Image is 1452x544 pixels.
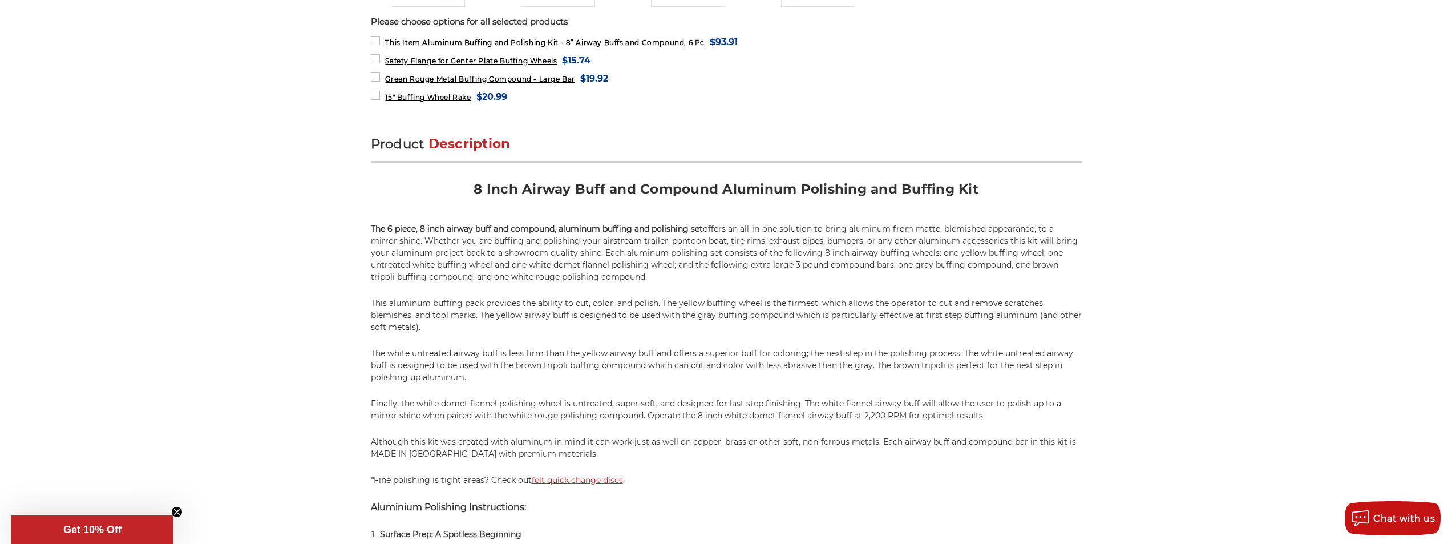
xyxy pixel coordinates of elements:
p: Although this kit was created with aluminum in mind it can work just as well on copper, brass or ... [371,436,1082,460]
span: Chat with us [1373,513,1435,524]
button: Close teaser [171,506,183,518]
p: The white untreated airway buff is less firm than the yellow airway buff and offers a superior bu... [371,348,1082,384]
span: 15" Buffing Wheel Rake [385,93,471,102]
span: Product [371,136,424,152]
strong: Surface Prep: A Spotless Beginning [380,529,521,539]
p: Please choose options for all selected products [371,15,1082,29]
strong: Aluminium Polishing Instructions: [371,502,526,513]
p: Finally, the white domet flannel polishing wheel is untreated, super soft, and designed for last ... [371,398,1082,422]
span: Get 10% Off [63,524,122,535]
strong: The 6 piece, 8 inch airway buff and compound, aluminum buffing and polishing set [371,224,703,234]
div: Get 10% OffClose teaser [11,515,173,544]
a: felt quick change discs [532,475,623,485]
span: Description [428,136,511,152]
span: $19.92 [580,71,608,86]
button: Chat with us [1345,501,1441,535]
span: Safety Flange for Center Plate Buffing Wheels [385,57,557,65]
span: $15.74 [562,53,590,68]
p: offers an all-in-one solution to bring aluminum from matte, blemished appearance, to a mirror shi... [371,223,1082,283]
strong: This Item: [385,38,422,47]
span: Aluminum Buffing and Polishing Kit - 8” Airway Buffs and Compound, 6 Pc [385,38,705,47]
span: Green Rouge Metal Buffing Compound - Large Bar [385,75,575,83]
span: $93.91 [710,34,738,50]
span: $20.99 [476,89,507,104]
p: *Fine polishing is tight areas? Check out [371,474,1082,486]
p: This aluminum buffing pack provides the ability to cut, color, and polish. The yellow buffing whe... [371,297,1082,333]
h2: 8 Inch Airway Buff and Compound Aluminum Polishing and Buffing Kit [371,180,1082,206]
